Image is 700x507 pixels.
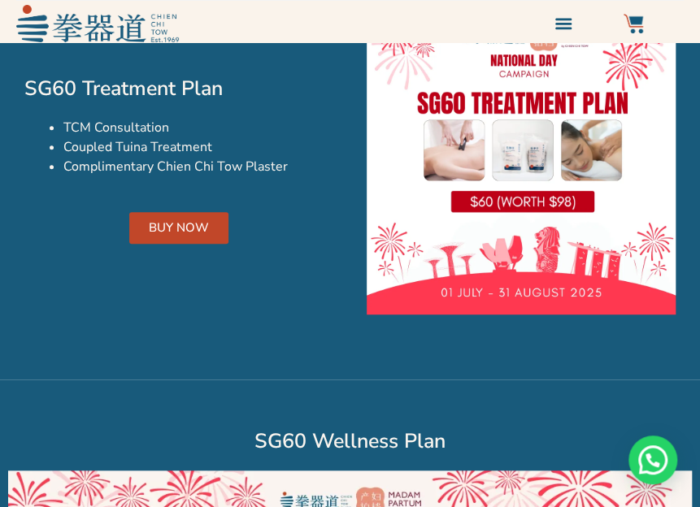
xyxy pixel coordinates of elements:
span: BUY NOW [149,222,209,234]
img: Website Icon-03 [624,14,643,33]
a: BUY NOW [129,212,228,244]
li: TCM Consultation [63,118,334,137]
h2: SG60 Treatment Plan [24,76,334,102]
li: Coupled Tuina Treatment [63,137,334,157]
li: Complimentary Chien Chi Tow Plaster [63,157,334,176]
h2: SG60 Wellness Plan [8,428,692,455]
div: Menu Toggle [550,10,577,37]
